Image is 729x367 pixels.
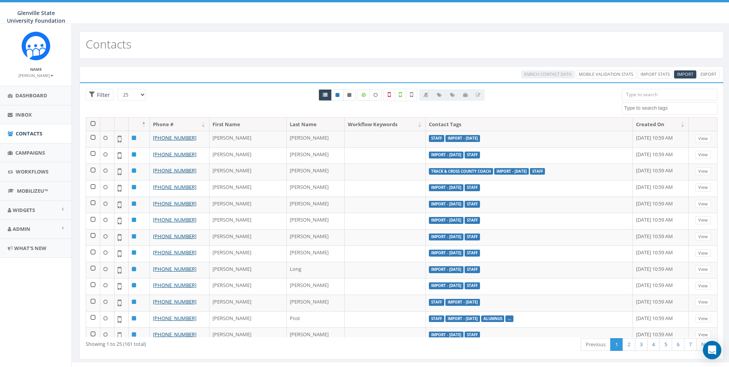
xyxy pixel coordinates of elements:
[633,311,689,328] td: [DATE] 10:59 AM
[633,147,689,164] td: [DATE] 10:59 AM
[209,118,287,131] th: First Name
[481,315,505,322] label: Alumnus
[150,118,209,131] th: Phone #: activate to sort column ascending
[345,118,426,131] th: Workflow Keywords: activate to sort column ascending
[209,295,287,311] td: [PERSON_NAME]
[633,295,689,311] td: [DATE] 10:59 AM
[18,73,53,78] small: [PERSON_NAME]
[633,197,689,213] td: [DATE] 10:59 AM
[465,152,480,158] label: Staff
[695,298,711,306] a: View
[287,262,345,279] td: Long
[153,216,196,223] a: [PHONE_NUMBER]
[695,200,711,208] a: View
[86,337,342,348] div: Showing 1 to 25 (161 total)
[465,282,480,289] label: Staff
[287,278,345,295] td: [PERSON_NAME]
[15,92,47,99] span: Dashboard
[429,135,444,142] label: Staff
[209,311,287,328] td: [PERSON_NAME]
[465,201,480,208] label: Staff
[633,118,689,131] th: Created On: activate to sort column ascending
[287,163,345,180] td: [PERSON_NAME]
[695,216,711,224] a: View
[445,135,480,142] label: Import - [DATE]
[429,234,463,240] label: Import - [DATE]
[319,89,332,101] a: All contacts
[13,225,30,232] span: Admin
[287,229,345,246] td: [PERSON_NAME]
[465,234,480,240] label: Staff
[209,262,287,279] td: [PERSON_NAME]
[697,70,719,78] a: Export
[15,149,45,156] span: Campaigns
[209,131,287,147] td: [PERSON_NAME]
[7,9,65,24] span: Glenville State University Foundation
[287,118,345,131] th: Last Name
[622,89,717,100] input: Type to search
[695,331,711,339] a: View
[86,38,131,50] h2: Contacts
[347,93,351,97] i: This phone number is unsubscribed and has opted-out of all texts.
[153,183,196,190] a: [PHONE_NUMBER]
[153,151,196,158] a: [PHONE_NUMBER]
[209,278,287,295] td: [PERSON_NAME]
[465,184,480,191] label: Staff
[623,338,635,351] a: 2
[287,197,345,213] td: [PERSON_NAME]
[465,217,480,224] label: Staff
[209,197,287,213] td: [PERSON_NAME]
[22,32,50,60] img: Rally_Corp_Icon.png
[369,89,382,101] label: Data not Enriched
[153,233,196,240] a: [PHONE_NUMBER]
[703,341,721,359] div: Open Intercom Messenger
[635,338,648,351] a: 3
[30,67,42,72] small: Name
[86,89,113,101] span: Advance Filter
[659,338,672,351] a: 5
[695,265,711,274] a: View
[153,265,196,272] a: [PHONE_NUMBER]
[429,250,463,257] label: Import - [DATE]
[677,71,693,77] span: Import
[153,200,196,207] a: [PHONE_NUMBER]
[465,266,480,273] label: Staff
[287,180,345,197] td: [PERSON_NAME]
[695,151,711,159] a: View
[209,163,287,180] td: [PERSON_NAME]
[406,89,417,101] label: Not Validated
[209,229,287,246] td: [PERSON_NAME]
[674,70,696,78] a: Import
[153,249,196,256] a: [PHONE_NUMBER]
[426,118,633,131] th: Contact Tags
[647,338,660,351] a: 4
[633,131,689,147] td: [DATE] 10:59 AM
[633,245,689,262] td: [DATE] 10:59 AM
[695,135,711,143] a: View
[581,338,611,351] a: Previous
[287,131,345,147] td: [PERSON_NAME]
[633,278,689,295] td: [DATE] 10:59 AM
[695,183,711,192] a: View
[209,327,287,344] td: [PERSON_NAME]
[672,338,684,351] a: 6
[695,315,711,323] a: View
[677,71,693,77] span: CSV files only
[209,147,287,164] td: [PERSON_NAME]
[429,332,463,339] label: Import - [DATE]
[429,168,493,175] label: Track & Cross County Coach
[153,298,196,305] a: [PHONE_NUMBER]
[343,89,355,101] a: Opted Out
[335,93,339,97] i: This phone number is subscribed and will receive texts.
[287,147,345,164] td: [PERSON_NAME]
[633,163,689,180] td: [DATE] 10:59 AM
[18,72,53,78] a: [PERSON_NAME]
[624,105,717,112] textarea: Search
[429,299,444,306] label: Staff
[633,180,689,197] td: [DATE] 10:59 AM
[153,282,196,289] a: [PHONE_NUMBER]
[429,282,463,289] label: Import - [DATE]
[696,338,717,351] a: Next
[153,315,196,322] a: [PHONE_NUMBER]
[209,180,287,197] td: [PERSON_NAME]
